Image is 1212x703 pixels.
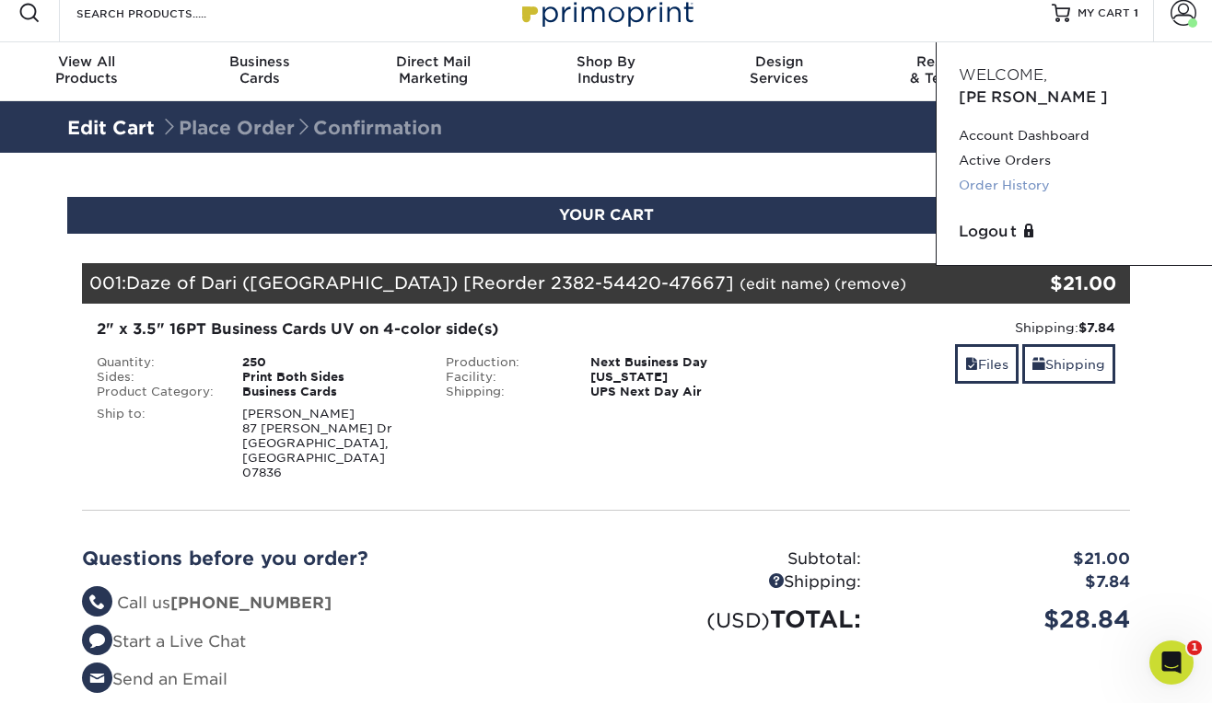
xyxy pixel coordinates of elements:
[959,173,1190,198] a: Order History
[866,53,1039,86] div: & Templates
[1078,320,1115,335] strong: $7.84
[228,385,432,399] div: Business Cards
[83,407,228,480] div: Ship to:
[228,407,432,480] div: [PERSON_NAME] 87 [PERSON_NAME] Dr [GEOGRAPHIC_DATA], [GEOGRAPHIC_DATA] 07836
[794,318,1115,337] div: Shipping:
[606,547,875,571] div: Subtotal:
[875,570,1144,594] div: $7.84
[693,53,866,70] span: Design
[519,53,693,86] div: Industry
[432,385,577,399] div: Shipping:
[866,53,1039,70] span: Resources
[228,355,432,370] div: 250
[959,148,1190,173] a: Active Orders
[346,53,519,70] span: Direct Mail
[519,53,693,70] span: Shop By
[160,117,442,139] span: Place Order Confirmation
[173,42,346,101] a: BusinessCards
[875,547,1144,571] div: $21.00
[126,272,734,293] span: Daze of Dari ([GEOGRAPHIC_DATA]) [Reorder 2382-54420-47667]
[346,42,519,101] a: Direct MailMarketing
[97,318,766,340] div: 2" x 3.5" 16PT Business Cards UV on 4-color side(s)
[75,2,254,24] input: SEARCH PRODUCTS.....
[173,53,346,70] span: Business
[67,117,155,139] a: Edit Cart
[1149,640,1194,685] iframe: Intercom live chat
[82,670,227,688] a: Send an Email
[959,123,1190,148] a: Account Dashboard
[875,602,1144,637] div: $28.84
[346,53,519,86] div: Marketing
[228,370,432,385] div: Print Both Sides
[1022,344,1115,384] a: Shipping
[693,53,866,86] div: Services
[965,357,978,372] span: files
[1187,640,1202,655] span: 1
[173,53,346,86] div: Cards
[577,370,780,385] div: [US_STATE]
[83,385,228,399] div: Product Category:
[959,221,1190,243] a: Logout
[606,602,875,637] div: TOTAL:
[955,270,1116,297] div: $21.00
[706,608,770,632] small: (USD)
[955,344,1019,384] a: Files
[834,275,906,293] a: (remove)
[83,370,228,385] div: Sides:
[866,42,1039,101] a: Resources& Templates
[170,594,332,612] strong: [PHONE_NUMBER]
[519,42,693,101] a: Shop ByIndustry
[959,66,1047,84] span: Welcome,
[432,370,577,385] div: Facility:
[82,632,246,651] a: Start a Live Chat
[432,355,577,370] div: Production:
[82,592,592,616] li: Call us
[1134,6,1138,19] span: 1
[606,570,875,594] div: Shipping:
[559,206,654,224] span: YOUR CART
[83,355,228,370] div: Quantity:
[1032,357,1045,372] span: shipping
[577,385,780,399] div: UPS Next Day Air
[693,42,866,101] a: DesignServices
[82,263,955,304] div: 001:
[959,88,1108,106] span: [PERSON_NAME]
[577,355,780,370] div: Next Business Day
[740,275,830,293] a: (edit name)
[1078,6,1130,21] span: MY CART
[82,547,592,570] h2: Questions before you order?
